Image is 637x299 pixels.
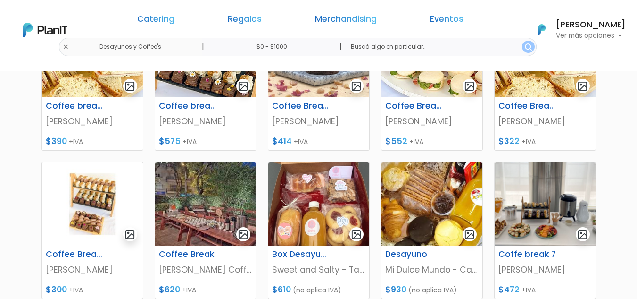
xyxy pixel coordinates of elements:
img: close-6986928ebcb1d6c9903e3b54e860dbc4d054630f23adef3a32610726dff6a82b.svg [63,44,69,50]
span: $322 [498,136,520,147]
a: gallery-light Box Desayuno Sweet and Salty - Tacuarembó $610 (no aplica IVA) [268,162,370,299]
img: PlanIt Logo [23,23,67,37]
img: gallery-light [124,81,135,92]
p: [PERSON_NAME] [385,115,479,128]
img: search_button-432b6d5273f82d61273b3651a40e1bd1b912527efae98b1b7a1b2c0702e16a8d.svg [525,43,532,51]
a: Regalos [228,15,262,26]
p: [PERSON_NAME] [159,115,252,128]
a: gallery-light Coffe break 7 [PERSON_NAME] $472 +IVA [494,162,596,299]
h6: Desayuno [380,249,449,259]
span: $414 [272,136,292,147]
span: +IVA [182,137,197,146]
img: gallery-light [351,81,362,92]
p: | [202,41,204,52]
h6: Coffee break 5 [153,101,223,111]
span: +IVA [409,137,423,146]
img: gallery-light [238,229,248,240]
img: gallery-light [577,229,588,240]
p: [PERSON_NAME] [272,115,365,128]
h6: Coffee Break 3 [380,101,449,111]
h6: [PERSON_NAME] [556,21,626,29]
img: thumb_285201599_693761701734861_2864128965460336740_n.jpg [381,162,482,246]
p: [PERSON_NAME] [498,264,592,276]
a: Catering [137,15,174,26]
a: gallery-light Coffee Break [PERSON_NAME] Coffee $620 +IVA [155,162,256,299]
span: +IVA [69,285,83,295]
p: Sweet and Salty - Tacuarembó [272,264,365,276]
a: Eventos [430,15,463,26]
span: $620 [159,284,180,295]
h6: Coffee Break [153,249,223,259]
span: $552 [385,136,407,147]
img: thumb_coffe.png [495,162,596,246]
h6: Coffee Break 1 [40,249,110,259]
span: +IVA [182,285,196,295]
img: gallery-light [351,229,362,240]
p: [PERSON_NAME] [46,264,139,276]
h6: Coffee Break 4 [266,101,336,111]
a: gallery-light Coffee Break 1 [PERSON_NAME] $300 +IVA [41,162,143,299]
h6: Coffee Break 2 [493,101,563,111]
span: $472 [498,284,520,295]
a: gallery-light Coffee Break 3 [PERSON_NAME] $552 +IVA [381,14,483,151]
span: (no aplica IVA) [408,285,457,295]
p: Ver más opciones [556,33,626,39]
a: gallery-light Desayuno Mi Dulce Mundo - Canelones $930 (no aplica IVA) [381,162,483,299]
a: gallery-light Coffee Break 4 [PERSON_NAME] $414 +IVA [268,14,370,151]
a: gallery-light Coffee break 5 [PERSON_NAME] $575 +IVA [155,14,256,151]
span: +IVA [521,137,536,146]
img: gallery-light [464,229,475,240]
span: +IVA [521,285,536,295]
a: Merchandising [315,15,377,26]
span: $930 [385,284,406,295]
span: $610 [272,284,291,295]
h6: Coffe break 7 [493,249,563,259]
img: thumb_image__copia___copia___copia_-Photoroom__1_.jpg [42,162,143,246]
img: thumb_WhatsApp_Image_2022-05-03_at_13.50.34.jpeg [155,162,256,246]
h6: Coffee break 6 [40,101,110,111]
img: PlanIt Logo [531,19,552,40]
img: gallery-light [577,81,588,92]
img: gallery-light [124,229,135,240]
a: gallery-light Coffee break 6 [PERSON_NAME] $390 +IVA [41,14,143,151]
span: (no aplica IVA) [293,285,341,295]
p: [PERSON_NAME] [498,115,592,128]
button: PlanIt Logo [PERSON_NAME] Ver más opciones [526,17,626,42]
p: | [339,41,342,52]
a: gallery-light Coffee Break 2 [PERSON_NAME] $322 +IVA [494,14,596,151]
p: [PERSON_NAME] [46,115,139,128]
div: ¿Necesitás ayuda? [49,9,136,27]
p: [PERSON_NAME] Coffee [159,264,252,276]
p: Mi Dulce Mundo - Canelones [385,264,479,276]
input: Buscá algo en particular.. [343,38,536,56]
span: $575 [159,136,181,147]
img: gallery-light [464,81,475,92]
img: gallery-light [238,81,248,92]
span: +IVA [294,137,308,146]
span: $300 [46,284,67,295]
span: +IVA [69,137,83,146]
span: $390 [46,136,67,147]
h6: Box Desayuno [266,249,336,259]
img: thumb_286556573_717610206122103_299874085211880543_n.jpg [268,162,369,246]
